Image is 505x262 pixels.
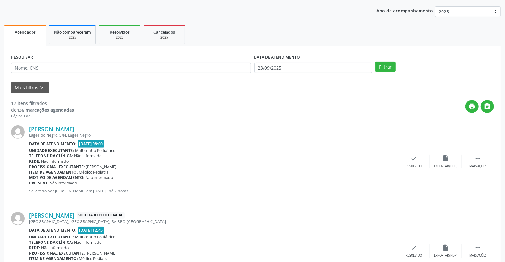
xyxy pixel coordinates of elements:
[411,155,418,162] i: check
[86,251,117,256] span: [PERSON_NAME]
[41,245,69,251] span: Não informado
[54,35,91,40] div: 2025
[77,212,125,219] span: Solicitado pelo cidadão
[148,35,180,40] div: 2025
[11,113,74,119] div: Página 1 de 2
[29,175,85,180] b: Motivo de agendamento:
[29,219,398,224] div: [GEOGRAPHIC_DATA], [GEOGRAPHIC_DATA], BAIRRO [GEOGRAPHIC_DATA]
[29,245,40,251] b: Rede:
[484,103,491,110] i: 
[11,212,25,225] img: img
[39,84,46,91] i: keyboard_arrow_down
[29,188,398,194] p: Solicitado por [PERSON_NAME] em [DATE] - há 2 horas
[411,244,418,251] i: check
[29,212,74,219] a: [PERSON_NAME]
[86,164,117,169] span: [PERSON_NAME]
[29,125,74,132] a: [PERSON_NAME]
[29,164,85,169] b: Profissional executante:
[79,256,109,261] span: Médico Pediatra
[11,100,74,107] div: 17 itens filtrados
[11,107,74,113] div: de
[11,125,25,139] img: img
[17,107,74,113] strong: 136 marcações agendadas
[41,159,69,164] span: Não informado
[11,53,33,63] label: PESQUISAR
[474,155,481,162] i: 
[104,35,136,40] div: 2025
[406,253,422,258] div: Resolvido
[74,153,102,159] span: Não informado
[29,132,398,138] div: Lages do Negro, S/N, Lages Negro
[54,29,91,35] span: Não compareceram
[29,240,73,245] b: Telefone da clínica:
[434,164,457,168] div: Exportar (PDF)
[79,169,109,175] span: Médico Pediatra
[74,240,102,245] span: Não informado
[434,253,457,258] div: Exportar (PDF)
[75,234,115,240] span: Multicentro Pediátrico
[254,53,300,63] label: DATA DE ATENDIMENTO
[78,227,105,234] span: [DATE] 12:45
[29,251,85,256] b: Profissional executante:
[442,155,449,162] i: insert_drive_file
[474,244,481,251] i: 
[29,159,40,164] b: Rede:
[254,63,373,73] input: Selecione um intervalo
[29,256,78,261] b: Item de agendamento:
[86,175,113,180] span: Não informado
[375,62,396,72] button: Filtrar
[29,153,73,159] b: Telefone da clínica:
[406,164,422,168] div: Resolvido
[469,103,476,110] i: print
[29,169,78,175] b: Item de agendamento:
[29,180,48,186] b: Preparo:
[15,29,36,35] span: Agendados
[481,100,494,113] button: 
[29,141,77,146] b: Data de atendimento:
[29,228,77,233] b: Data de atendimento:
[29,148,74,153] b: Unidade executante:
[50,180,77,186] span: Não informado
[11,63,251,73] input: Nome, CNS
[442,244,449,251] i: insert_drive_file
[29,234,74,240] b: Unidade executante:
[11,82,49,93] button: Mais filtroskeyboard_arrow_down
[78,140,105,147] span: [DATE] 08:00
[110,29,130,35] span: Resolvidos
[465,100,479,113] button: print
[469,253,486,258] div: Mais ações
[376,6,433,14] p: Ano de acompanhamento
[469,164,486,168] div: Mais ações
[154,29,175,35] span: Cancelados
[75,148,115,153] span: Multicentro Pediátrico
